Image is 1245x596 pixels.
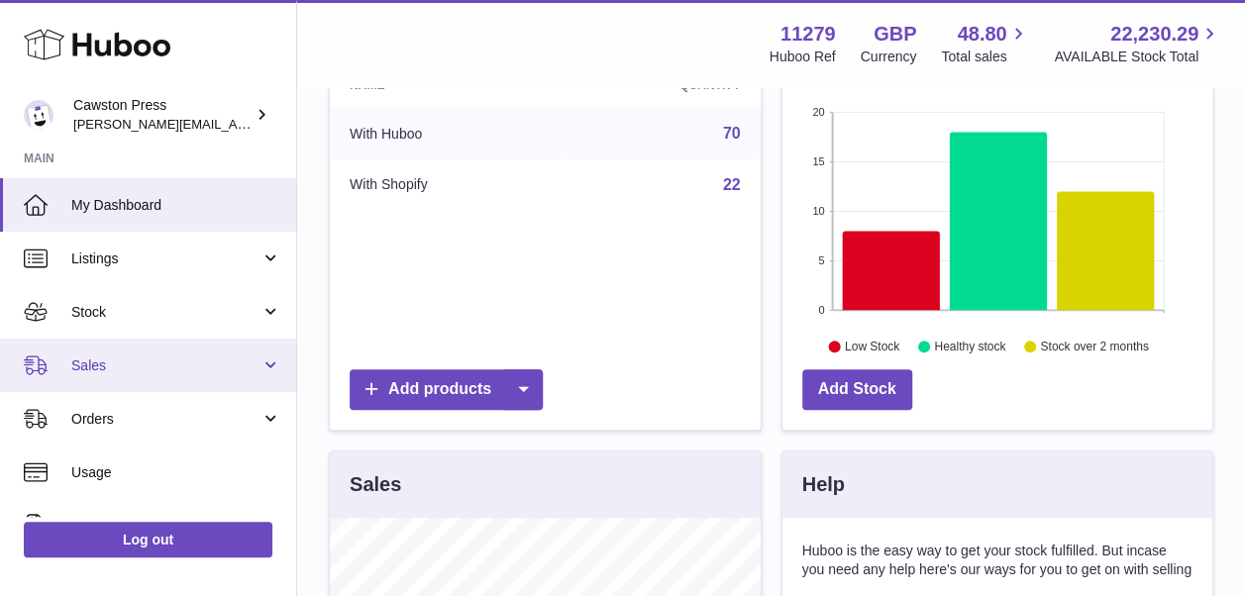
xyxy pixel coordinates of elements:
[812,155,824,167] text: 15
[330,108,562,159] td: With Huboo
[24,100,53,130] img: thomas.carson@cawstonpress.com
[24,522,272,557] a: Log out
[812,205,824,217] text: 10
[780,21,836,48] strong: 11279
[71,249,260,268] span: Listings
[723,125,741,142] a: 70
[802,471,845,498] h3: Help
[861,48,917,66] div: Currency
[812,106,824,118] text: 20
[71,410,260,429] span: Orders
[350,471,401,498] h3: Sales
[73,116,503,132] span: [PERSON_NAME][EMAIL_ADDRESS][PERSON_NAME][DOMAIN_NAME]
[73,96,252,134] div: Cawston Press
[934,340,1006,353] text: Healthy stock
[71,303,260,322] span: Stock
[71,356,260,375] span: Sales
[330,159,562,211] td: With Shopify
[844,340,899,353] text: Low Stock
[818,254,824,266] text: 5
[350,369,543,410] a: Add products
[957,21,1006,48] span: 48.80
[723,176,741,193] a: 22
[770,48,836,66] div: Huboo Ref
[941,48,1029,66] span: Total sales
[874,21,916,48] strong: GBP
[1054,48,1221,66] span: AVAILABLE Stock Total
[802,369,912,410] a: Add Stock
[941,21,1029,66] a: 48.80 Total sales
[818,304,824,316] text: 0
[71,463,281,482] span: Usage
[802,542,1193,579] p: Huboo is the easy way to get your stock fulfilled. But incase you need any help here's our ways f...
[1054,21,1221,66] a: 22,230.29 AVAILABLE Stock Total
[1110,21,1198,48] span: 22,230.29
[71,196,281,215] span: My Dashboard
[71,517,260,536] span: Invoicing and Payments
[1040,340,1148,353] text: Stock over 2 months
